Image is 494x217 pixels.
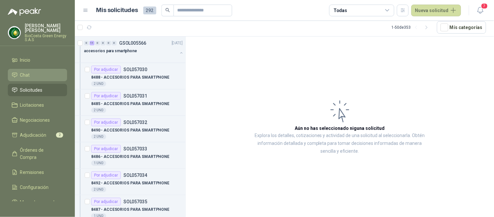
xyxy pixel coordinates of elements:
div: Por adjudicar [91,198,121,206]
p: GSOL005566 [119,41,146,45]
span: 292 [143,7,156,14]
p: 8490 - ACCESORIOS PARA SMARTPHONE [91,127,169,133]
span: Configuración [20,184,49,191]
div: Por adjudicar [91,66,121,73]
div: 11 [90,41,94,45]
a: Manuales y ayuda [8,196,67,209]
p: Explora los detalles, cotizaciones y actividad de una solicitud al seleccionarla. Obtén informaci... [251,132,429,155]
div: 2 UND [91,187,106,192]
div: 0 [84,41,89,45]
p: 8487 - ACCESORIOS PARA SMARTPHONE [91,207,169,213]
a: Adjudicación2 [8,129,67,141]
p: 8486 - ACCESORIOS PARA SMARTPHONE [91,154,169,160]
p: SOL057035 [123,199,147,204]
div: 1 UND [91,161,106,166]
a: Por adjudicarSOL0570328490 - ACCESORIOS PARA SMARTPHONE2 UND [75,116,185,142]
a: 0 11 0 0 0 0 GSOL005566[DATE] accesorios para smartphone [84,39,184,60]
a: Negociaciones [8,114,67,126]
button: Mís categorías [437,21,486,34]
p: SOL057034 [123,173,147,178]
a: Inicio [8,54,67,66]
div: 0 [101,41,106,45]
span: 2 [56,132,63,138]
p: 8485 - ACCESORIOS PARA SMARTPHONE [91,101,169,107]
span: Inicio [20,56,31,64]
a: Remisiones [8,166,67,178]
h3: Aún no has seleccionado niguna solicitud [295,125,385,132]
span: search [165,8,170,12]
p: SOL057030 [123,67,147,72]
button: 7 [474,5,486,16]
div: 1 - 50 de 353 [392,22,432,33]
p: accesorios para smartphone [84,48,137,54]
p: BioCosta Green Energy S.A.S [25,34,67,42]
p: [DATE] [172,40,183,46]
a: Por adjudicarSOL0570308488 - ACCESORIOS PARA SMARTPHONE2 UND [75,63,185,89]
a: Chat [8,69,67,81]
img: Logo peakr [8,8,41,16]
span: Adjudicación [20,132,47,139]
div: 2 UND [91,81,106,86]
a: Licitaciones [8,99,67,111]
span: Negociaciones [20,116,50,124]
p: SOL057033 [123,147,147,151]
div: Por adjudicar [91,145,121,153]
a: Configuración [8,181,67,194]
a: Por adjudicarSOL0570348492 - ACCESORIOS PARA SMARTPHONE2 UND [75,169,185,195]
span: Licitaciones [20,101,44,109]
div: Por adjudicar [91,92,121,100]
p: SOL057031 [123,94,147,98]
div: Todas [333,7,347,14]
span: Manuales y ayuda [20,199,57,206]
a: Por adjudicarSOL0570338486 - ACCESORIOS PARA SMARTPHONE1 UND [75,142,185,169]
p: 8492 - ACCESORIOS PARA SMARTPHONE [91,180,169,186]
h1: Mis solicitudes [96,6,138,15]
span: Órdenes de Compra [20,147,61,161]
a: Órdenes de Compra [8,144,67,163]
img: Company Logo [8,26,21,39]
a: Por adjudicarSOL0570318485 - ACCESORIOS PARA SMARTPHONE2 UND [75,89,185,116]
div: 0 [106,41,111,45]
span: Solicitudes [20,86,43,94]
span: Remisiones [20,169,44,176]
span: 7 [481,3,488,9]
div: 2 UND [91,134,106,139]
div: 2 UND [91,108,106,113]
div: Por adjudicar [91,118,121,126]
p: 8488 - ACCESORIOS PARA SMARTPHONE [91,74,169,81]
div: Por adjudicar [91,171,121,179]
p: SOL057032 [123,120,147,125]
button: Nueva solicitud [411,5,461,16]
span: Chat [20,71,30,79]
div: 0 [112,41,117,45]
p: [PERSON_NAME] [PERSON_NAME] [25,23,67,33]
a: Solicitudes [8,84,67,96]
div: 0 [95,41,100,45]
